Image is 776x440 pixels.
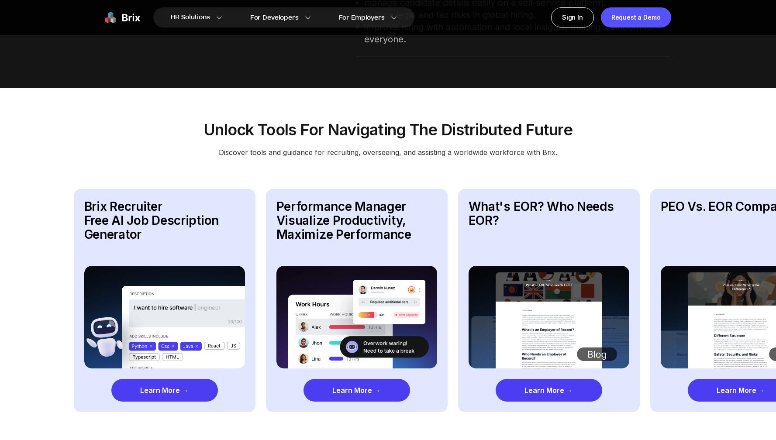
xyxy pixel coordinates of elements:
a: Sign In [551,7,594,27]
div: Learn More → [496,379,602,402]
span: HR Solutions [171,10,210,24]
p: What's EOR? Who needs EOR? [469,199,629,227]
div: Unlock tools for navigating the distributed future [74,119,703,140]
div: Discover tools and guidance for recruiting, overseeing, and assisting a worldwide workforce with ... [74,147,703,158]
a: Learn More → [469,379,629,402]
span: For Developers [250,13,299,22]
div: Learn More → [304,379,410,402]
p: Performance Manager Visualize Productivity, Maximize Performance [276,199,437,241]
a: Learn More → [276,379,437,402]
p: brix recruiter Free AI Job Description Generator [84,199,245,241]
img: avatar [469,266,629,368]
a: Learn More → [84,379,245,402]
img: avatar [276,266,437,368]
div: Learn More → [111,379,218,402]
a: Request a Demo [601,7,671,27]
span: For Employers [339,13,385,22]
img: avatar [84,266,245,368]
